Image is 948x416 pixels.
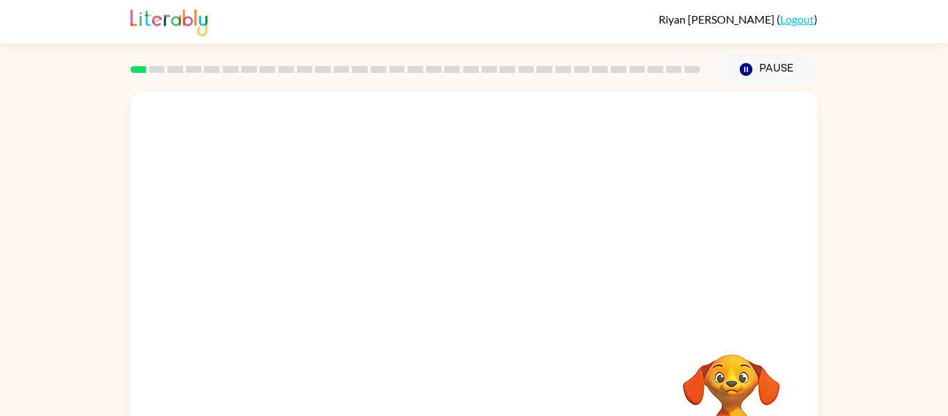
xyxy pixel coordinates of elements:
span: Riyan [PERSON_NAME] [659,13,777,26]
div: ( ) [659,13,818,26]
button: Pause [717,53,818,85]
img: Literably [130,6,208,36]
a: Logout [780,13,814,26]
